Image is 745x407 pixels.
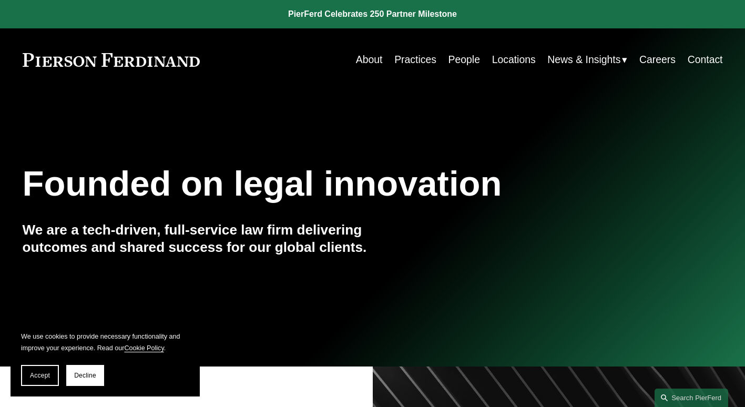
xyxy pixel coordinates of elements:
[23,221,373,257] h4: We are a tech-driven, full-service law firm delivering outcomes and shared success for our global...
[66,365,104,386] button: Decline
[11,320,200,396] section: Cookie banner
[30,372,50,379] span: Accept
[547,49,627,70] a: folder dropdown
[74,372,96,379] span: Decline
[448,49,480,70] a: People
[547,50,620,69] span: News & Insights
[655,389,728,407] a: Search this site
[688,49,723,70] a: Contact
[21,331,189,354] p: We use cookies to provide necessary functionality and improve your experience. Read our .
[639,49,676,70] a: Careers
[356,49,383,70] a: About
[23,164,606,204] h1: Founded on legal innovation
[394,49,436,70] a: Practices
[492,49,536,70] a: Locations
[124,344,164,352] a: Cookie Policy
[21,365,59,386] button: Accept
